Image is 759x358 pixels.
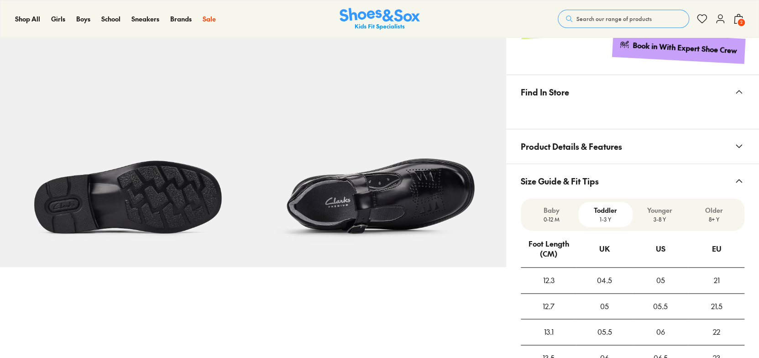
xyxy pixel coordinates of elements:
div: 21 [689,268,744,293]
a: Sneakers [131,14,159,24]
div: US [656,237,665,261]
span: Girls [51,14,65,23]
div: 13.1 [521,320,576,344]
p: Baby [528,205,575,215]
a: Boys [76,14,90,24]
a: Brands [170,14,192,24]
div: Book in With Expert Shoe Crew [633,40,738,56]
a: Shoes & Sox [340,8,420,30]
span: Sale [203,14,216,23]
a: School [101,14,120,24]
p: 1-3 Y [582,215,629,223]
span: Find In Store [521,79,569,105]
span: School [101,14,120,23]
button: Search our range of products [558,10,689,28]
a: Book in With Expert Shoe Crew [612,32,745,63]
div: 21.5 [689,294,744,319]
span: Sneakers [131,14,159,23]
div: 12.7 [521,294,576,319]
a: Sale [203,14,216,24]
iframe: Find in Store [521,109,744,118]
p: 8+ Y [690,215,737,223]
div: 12.3 [521,268,576,293]
div: 04.5 [577,268,632,293]
div: 22 [689,320,744,344]
span: Boys [76,14,90,23]
span: Product Details & Features [521,133,622,160]
p: 0-12 M [528,215,575,223]
div: 05 [633,268,688,293]
a: Girls [51,14,65,24]
button: Size Guide & Fit Tips [506,164,759,198]
p: Toddler [582,205,629,215]
a: Shop All [15,14,40,24]
div: 05.5 [633,294,688,319]
span: 2 [737,18,746,27]
div: 05 [577,294,632,319]
div: 06 [633,320,688,344]
span: Search our range of products [576,15,652,23]
div: EU [712,237,721,261]
img: 9-527181_1 [253,14,506,267]
span: Shop All [15,14,40,23]
p: Older [690,205,737,215]
button: Find In Store [506,75,759,109]
span: Size Guide & Fit Tips [521,168,599,195]
span: Brands [170,14,192,23]
button: Product Details & Features [506,129,759,163]
img: SNS_Logo_Responsive.svg [340,8,420,30]
div: 05.5 [577,320,632,344]
button: 2 [733,9,744,29]
div: Foot Length (CM) [522,232,576,266]
p: 3-8 Y [636,215,683,223]
div: UK [599,237,610,261]
p: Younger [636,205,683,215]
